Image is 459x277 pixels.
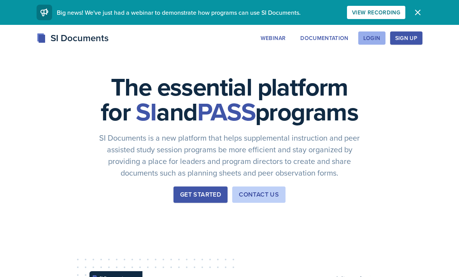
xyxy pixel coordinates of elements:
div: Login [363,35,380,41]
div: Sign Up [395,35,417,41]
button: Get Started [173,186,228,203]
div: Webinar [261,35,286,41]
button: Documentation [295,31,354,45]
div: Get Started [180,190,221,199]
div: SI Documents [37,31,109,45]
button: Contact Us [232,186,286,203]
button: View Recording [347,6,405,19]
div: Contact Us [239,190,279,199]
div: Documentation [300,35,349,41]
button: Sign Up [390,31,422,45]
button: Webinar [256,31,291,45]
button: Login [358,31,385,45]
div: View Recording [352,9,400,16]
span: Big news! We've just had a webinar to demonstrate how programs can use SI Documents. [57,8,301,17]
